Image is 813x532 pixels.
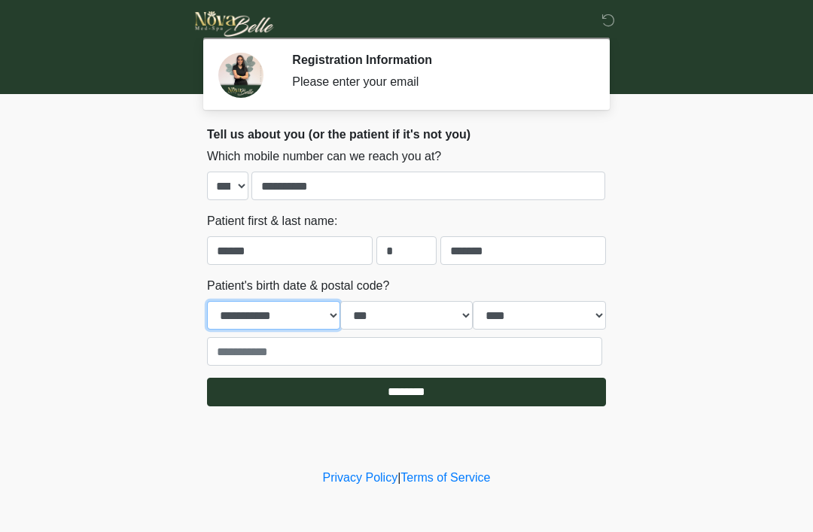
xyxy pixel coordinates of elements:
[292,53,583,67] h2: Registration Information
[207,277,389,295] label: Patient's birth date & postal code?
[192,11,277,37] img: Novabelle medspa Logo
[400,471,490,484] a: Terms of Service
[207,212,337,230] label: Patient first & last name:
[323,471,398,484] a: Privacy Policy
[207,147,441,166] label: Which mobile number can we reach you at?
[397,471,400,484] a: |
[207,127,606,141] h2: Tell us about you (or the patient if it's not you)
[292,73,583,91] div: Please enter your email
[218,53,263,98] img: Agent Avatar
